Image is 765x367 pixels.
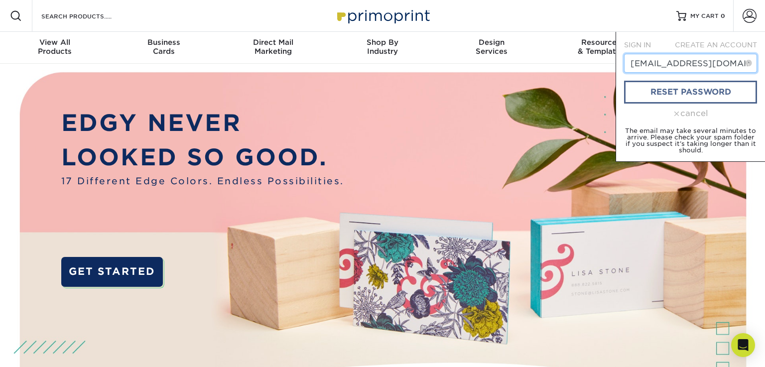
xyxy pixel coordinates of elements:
span: SIGN IN [624,41,651,49]
span: 0 [721,12,725,19]
div: & Templates [546,38,655,56]
a: Direct MailMarketing [219,32,328,64]
div: Marketing [219,38,328,56]
a: reset password [624,81,757,104]
p: EDGY NEVER [61,106,344,140]
span: Shop By [328,38,437,47]
img: Primoprint [333,5,432,26]
a: GET STARTED [61,257,163,287]
span: CREATE AN ACCOUNT [675,41,757,49]
div: cancel [624,108,757,120]
span: Design [437,38,546,47]
div: Open Intercom Messenger [731,333,755,357]
div: Cards [109,38,218,56]
a: Shop ByIndustry [328,32,437,64]
input: SEARCH PRODUCTS..... [40,10,137,22]
span: Resources [546,38,655,47]
span: 17 Different Edge Colors. Endless Possibilities. [61,174,344,188]
div: Industry [328,38,437,56]
span: Business [109,38,218,47]
div: Services [437,38,546,56]
span: Direct Mail [219,38,328,47]
a: DesignServices [437,32,546,64]
input: Email [624,54,757,73]
a: BusinessCards [109,32,218,64]
small: The email may take several minutes to arrive. Please check your spam folder if you suspect it's t... [625,127,756,154]
span: MY CART [690,12,719,20]
p: LOOKED SO GOOD. [61,140,344,174]
a: Resources& Templates [546,32,655,64]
